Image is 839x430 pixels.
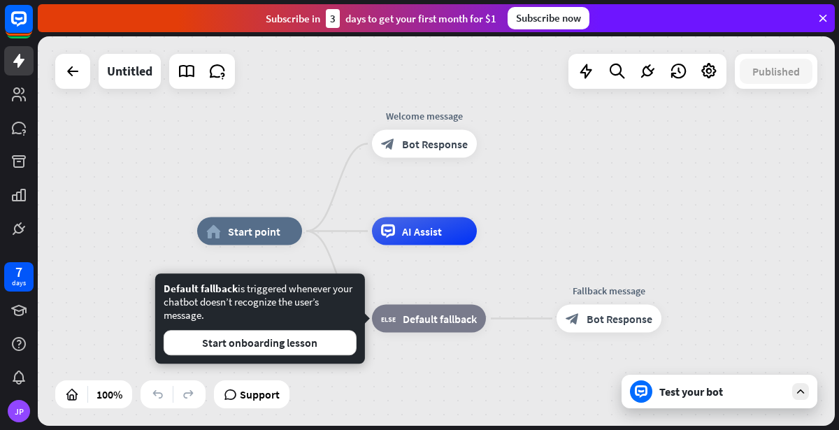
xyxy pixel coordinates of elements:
span: AI Assist [402,224,442,238]
div: Subscribe in days to get your first month for $1 [266,9,496,28]
div: Subscribe now [508,7,589,29]
i: block_bot_response [566,312,580,326]
div: days [12,278,26,288]
span: Default fallback [164,282,238,295]
div: JP [8,400,30,422]
button: Open LiveChat chat widget [11,6,53,48]
div: is triggered whenever your chatbot doesn’t recognize the user’s message. [164,282,357,355]
span: Default fallback [403,312,477,326]
i: home_2 [206,224,221,238]
i: block_fallback [381,312,396,326]
button: Start onboarding lesson [164,330,357,355]
button: Published [740,59,812,84]
span: Bot Response [587,312,652,326]
div: 100% [92,383,127,406]
div: Fallback message [546,284,672,298]
div: 3 [326,9,340,28]
div: Welcome message [361,109,487,123]
div: 7 [15,266,22,278]
i: block_bot_response [381,137,395,151]
span: Bot Response [402,137,468,151]
a: 7 days [4,262,34,292]
span: Support [240,383,280,406]
div: Test your bot [659,385,785,399]
span: Start point [228,224,280,238]
div: Untitled [107,54,152,89]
